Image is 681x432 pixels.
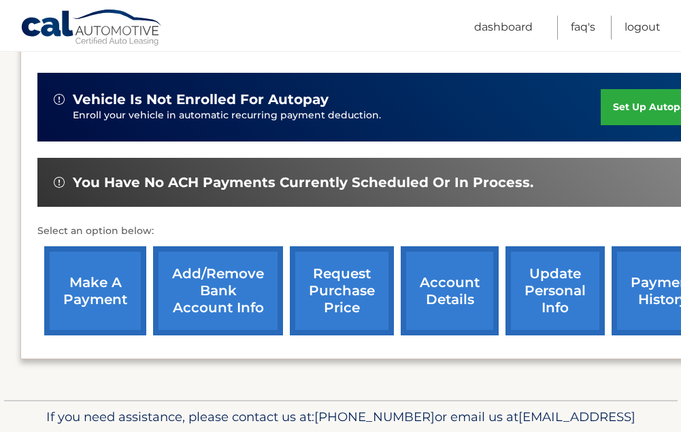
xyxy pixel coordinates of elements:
img: alert-white.svg [54,177,65,188]
span: vehicle is not enrolled for autopay [73,91,329,108]
a: Dashboard [474,16,533,39]
a: Add/Remove bank account info [153,246,283,335]
a: FAQ's [571,16,595,39]
a: request purchase price [290,246,394,335]
img: alert-white.svg [54,94,65,105]
a: account details [401,246,499,335]
p: Enroll your vehicle in automatic recurring payment deduction. [73,108,601,123]
a: Cal Automotive [20,9,163,48]
span: You have no ACH payments currently scheduled or in process. [73,174,533,191]
a: Logout [625,16,661,39]
a: make a payment [44,246,146,335]
span: [PHONE_NUMBER] [314,409,435,425]
a: update personal info [505,246,605,335]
